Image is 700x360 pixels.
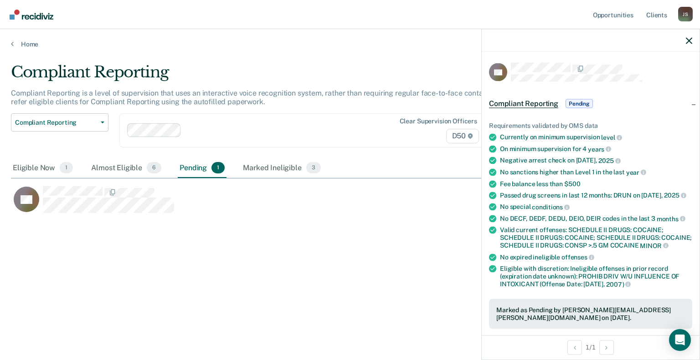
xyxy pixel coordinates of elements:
[482,335,700,359] div: 1 / 1
[500,253,692,261] div: No expired ineligible
[10,10,53,20] img: Recidiviz
[678,7,693,21] div: J S
[566,99,593,108] span: Pending
[11,89,535,106] p: Compliant Reporting is a level of supervision that uses an interactive voice recognition system, ...
[567,340,582,355] button: Previous Opportunity
[500,203,692,211] div: No special
[15,119,97,127] span: Compliant Reporting
[11,158,75,178] div: Eligible Now
[561,254,594,261] span: offenses
[489,99,558,108] span: Compliant Reporting
[588,145,611,152] span: years
[669,329,691,351] div: Open Intercom Messenger
[532,203,569,210] span: conditions
[664,192,686,199] span: 2025
[496,306,685,322] div: Marked as Pending by [PERSON_NAME][EMAIL_ADDRESS][PERSON_NAME][DOMAIN_NAME] on [DATE].
[306,162,321,174] span: 3
[500,265,692,288] div: Eligible with discretion: Ineligible offenses in prior record (expiration date unknown): PROHIB D...
[11,186,604,222] div: CaseloadOpportunityCell-00421062
[640,242,668,249] span: MINOR
[60,162,73,174] span: 1
[211,162,225,174] span: 1
[598,157,620,164] span: 2025
[599,340,614,355] button: Next Opportunity
[678,7,693,21] button: Profile dropdown button
[446,129,479,143] span: D50
[657,215,685,222] span: months
[500,191,692,199] div: Passed drug screens in last 12 months: DRUN on [DATE],
[626,168,646,176] span: year
[500,226,692,249] div: Valid current offenses: SCHEDULE II DRUGS: COCAINE; SCHEDULE II DRUGS: COCAINE; SCHEDULE II DRUGS...
[564,180,580,187] span: $500
[500,180,692,188] div: Fee balance less than
[500,157,692,165] div: Negative arrest check on [DATE],
[482,89,700,118] div: Compliant ReportingPending
[11,40,689,48] a: Home
[489,122,692,130] div: Requirements validated by OMS data
[606,280,631,288] span: 2007)
[601,133,622,141] span: level
[241,158,323,178] div: Marked Ineligible
[89,158,163,178] div: Almost Eligible
[500,133,692,142] div: Currently on minimum supervision
[178,158,226,178] div: Pending
[11,63,536,89] div: Compliant Reporting
[500,214,692,223] div: No DECF, DEDF, DEDU, DEIO, DEIR codes in the last 3
[400,117,477,125] div: Clear supervision officers
[500,168,692,176] div: No sanctions higher than Level 1 in the last
[500,145,692,153] div: On minimum supervision for 4
[147,162,161,174] span: 6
